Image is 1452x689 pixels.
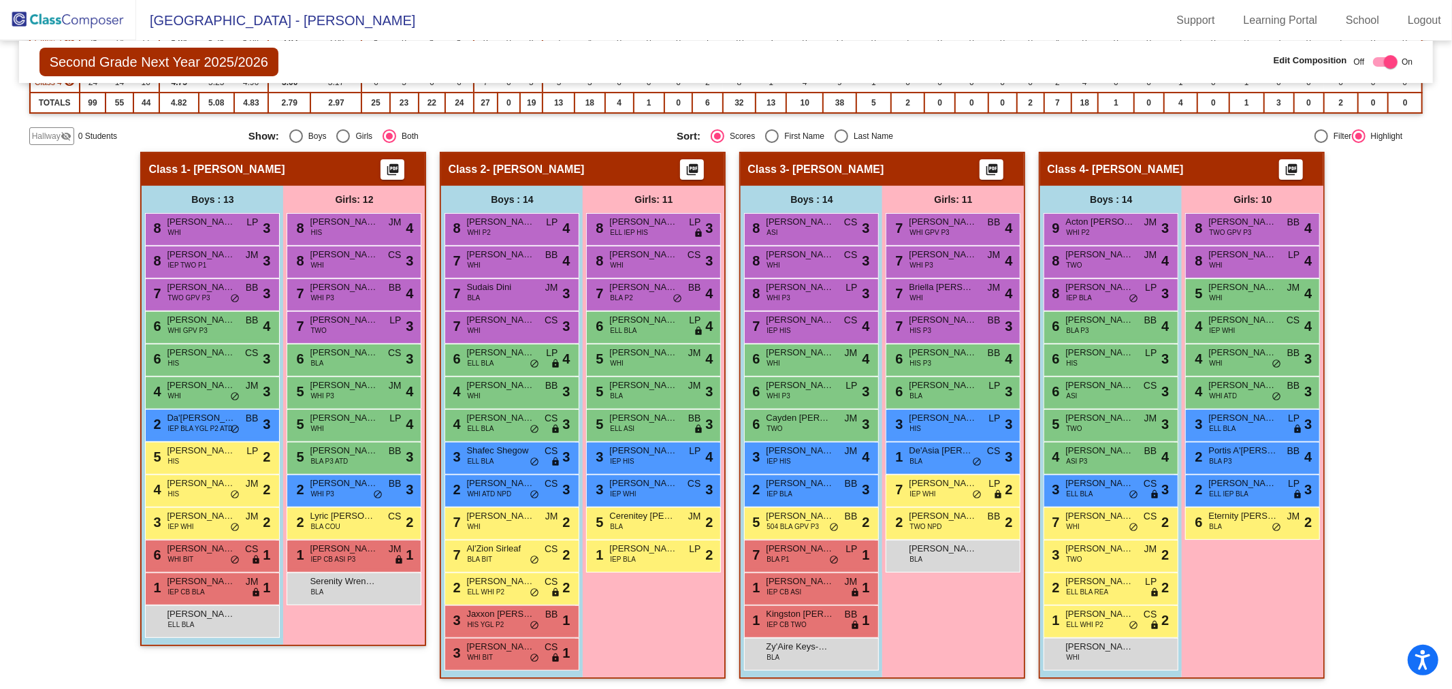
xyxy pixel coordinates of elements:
[610,260,623,270] span: WHI
[389,281,402,295] span: BB
[246,215,258,229] span: LP
[779,130,824,142] div: First Name
[1208,346,1276,359] span: [PERSON_NAME]
[1065,215,1133,229] span: Acton [PERSON_NAME]
[1208,215,1276,229] span: [PERSON_NAME]
[1233,10,1329,31] a: Learning Portal
[1358,93,1388,113] td: 0
[293,319,304,334] span: 7
[592,319,603,334] span: 6
[766,346,834,359] span: [PERSON_NAME] [PERSON_NAME]
[909,346,977,359] span: [PERSON_NAME]
[749,351,760,366] span: 6
[448,163,486,176] span: Class 2
[545,248,558,262] span: BB
[1264,93,1294,113] td: 3
[592,351,603,366] span: 5
[786,93,823,113] td: 10
[749,221,760,236] span: 8
[406,349,413,369] span: 3
[592,253,603,268] span: 8
[1005,349,1012,369] span: 4
[167,227,180,238] span: WHI
[1161,349,1169,369] span: 3
[142,186,283,213] div: Boys : 13
[245,346,258,360] span: CS
[705,349,713,369] span: 4
[1287,215,1300,229] span: BB
[609,215,677,229] span: [PERSON_NAME]
[766,281,834,294] span: [PERSON_NAME]
[609,281,677,294] span: [PERSON_NAME]
[449,221,460,236] span: 8
[310,358,323,368] span: BLA
[844,248,857,262] span: CS
[892,221,903,236] span: 7
[1402,56,1413,68] span: On
[388,346,401,360] span: CS
[694,228,703,239] span: lock
[1287,346,1300,360] span: BB
[988,281,1001,295] span: JM
[909,293,922,303] span: WHI
[466,215,534,229] span: [PERSON_NAME]
[1005,218,1012,238] span: 4
[310,325,326,336] span: TWO
[449,319,460,334] span: 7
[1066,358,1078,368] span: HIS
[1397,10,1452,31] a: Logout
[1066,260,1082,270] span: TWO
[419,93,446,113] td: 22
[1065,281,1133,294] span: [PERSON_NAME]
[562,218,570,238] span: 4
[1209,293,1222,303] span: WHI
[786,163,884,176] span: - [PERSON_NAME]
[766,313,834,327] span: [PERSON_NAME]
[551,359,560,370] span: lock
[694,326,703,337] span: lock
[1098,93,1133,113] td: 1
[673,293,682,304] span: do_not_disturb_alt
[749,253,760,268] span: 8
[1048,319,1059,334] span: 6
[909,248,977,261] span: [PERSON_NAME]
[546,215,558,229] span: LP
[924,93,955,113] td: 0
[689,215,700,229] span: LP
[705,316,713,336] span: 4
[30,93,80,113] td: TOTALS
[230,293,240,304] span: do_not_disturb_alt
[268,93,311,113] td: 2.79
[984,163,1000,182] mat-icon: picture_as_pdf
[1335,10,1390,31] a: School
[1197,93,1229,113] td: 0
[1208,281,1276,294] span: [PERSON_NAME]
[1005,316,1012,336] span: 3
[167,281,235,294] span: [PERSON_NAME]
[609,346,677,359] span: [PERSON_NAME]
[388,248,401,262] span: CS
[988,313,1001,327] span: BB
[310,248,378,261] span: [PERSON_NAME]
[724,130,755,142] div: Scores
[882,186,1024,213] div: Girls: 11
[1304,251,1312,271] span: 4
[150,286,161,301] span: 7
[234,93,268,113] td: 4.83
[1272,359,1281,370] span: do_not_disturb_alt
[1066,293,1092,303] span: IEP BLA
[909,325,931,336] span: HIS P3
[39,48,278,76] span: Second Grade Next Year 2025/2026
[1209,227,1251,238] span: TWO GPV P3
[767,227,777,238] span: ASI
[688,281,701,295] span: BB
[1209,260,1222,270] span: WHI
[856,93,891,113] td: 5
[150,351,161,366] span: 6
[199,93,234,113] td: 5.08
[385,163,401,182] mat-icon: picture_as_pdf
[246,313,259,327] span: BB
[406,283,413,304] span: 4
[263,251,270,271] span: 3
[474,93,498,113] td: 27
